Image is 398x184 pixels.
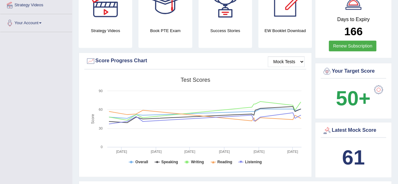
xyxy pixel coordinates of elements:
tspan: Overall [135,160,148,164]
text: 60 [99,108,103,111]
text: 90 [99,89,103,93]
text: 30 [99,126,103,130]
tspan: [DATE] [287,150,298,153]
a: Renew Subscription [329,41,376,51]
b: 50+ [336,87,370,110]
tspan: Listening [245,160,262,164]
b: 166 [344,25,362,37]
h4: Strategy Videos [79,27,132,34]
tspan: [DATE] [254,150,265,153]
div: Your Target Score [322,67,384,76]
tspan: Test scores [181,77,210,83]
h4: Book PTE Exam [138,27,192,34]
h4: EW Booklet Download [258,27,312,34]
h4: Success Stories [199,27,252,34]
div: Latest Mock Score [322,126,384,135]
h4: Days to Expiry [322,17,384,22]
tspan: [DATE] [184,150,195,153]
b: 61 [342,146,365,169]
tspan: [DATE] [116,150,127,153]
tspan: Reading [217,160,232,164]
tspan: Speaking [161,160,178,164]
div: Score Progress Chart [86,56,305,66]
tspan: [DATE] [151,150,162,153]
tspan: [DATE] [219,150,230,153]
text: 0 [101,145,103,149]
tspan: Writing [191,160,204,164]
tspan: Score [91,114,95,124]
a: Your Account [0,14,72,30]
